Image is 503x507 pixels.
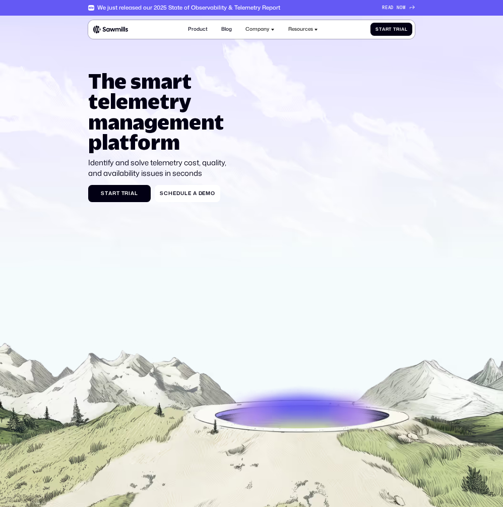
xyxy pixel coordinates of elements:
span: c [164,191,168,197]
span: e [173,191,176,197]
span: i [129,191,131,197]
div: Resources [284,23,322,36]
span: O [400,5,403,10]
span: a [131,191,135,197]
span: D [199,191,203,197]
a: READNOW [382,5,415,10]
span: d [176,191,180,197]
span: E [385,5,388,10]
a: StartTrial [88,185,151,202]
span: l [184,191,188,197]
span: i [400,27,401,32]
span: a [193,191,197,197]
span: r [396,27,400,32]
div: Company [245,26,269,32]
a: Product [184,23,211,36]
span: D [391,5,394,10]
a: StartTrial [370,23,412,35]
span: a [382,27,386,32]
span: l [405,27,408,32]
span: m [206,191,211,197]
span: S [375,27,379,32]
a: ScheduleaDemo [155,185,220,202]
span: a [401,27,405,32]
span: r [386,27,389,32]
span: a [108,191,112,197]
span: o [211,191,215,197]
p: Identify and solve telemetry cost, quality, and availability issues in seconds [88,158,234,179]
span: S [160,191,164,197]
span: h [168,191,173,197]
span: r [124,191,129,197]
span: R [382,5,385,10]
span: l [135,191,138,197]
span: t [379,27,382,32]
span: r [112,191,116,197]
span: T [121,191,125,197]
span: t [389,27,392,32]
span: W [403,5,406,10]
h1: The smart telemetry management platform [88,71,234,152]
span: t [105,191,108,197]
span: A [388,5,391,10]
span: e [202,191,206,197]
span: N [397,5,400,10]
span: T [393,27,396,32]
span: t [116,191,120,197]
span: S [101,191,105,197]
span: u [180,191,184,197]
div: Company [242,23,278,36]
div: Resources [288,26,313,32]
a: Blog [218,23,236,36]
span: e [188,191,192,197]
div: We just released our 2025 State of Observability & Telemetry Report [97,5,280,11]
